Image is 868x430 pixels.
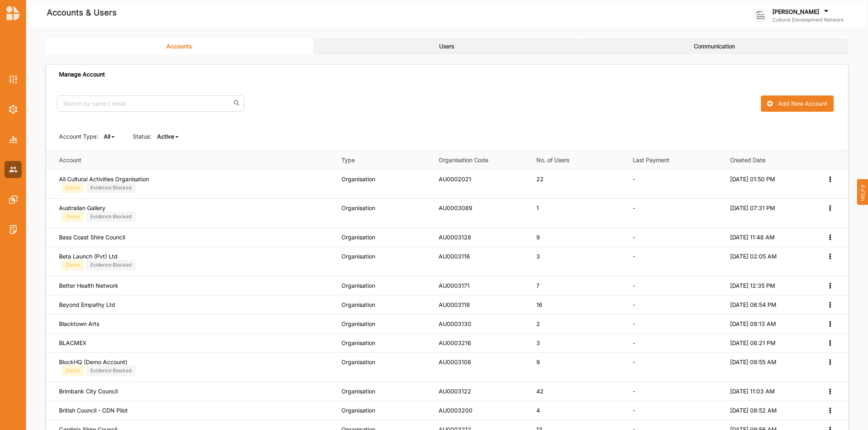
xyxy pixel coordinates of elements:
div: Australian Gallery [59,204,330,212]
strong: Last Payment [633,156,718,164]
div: - [633,282,718,289]
div: Beyond Empathy Ltd [59,301,330,308]
div: Organisation [341,388,428,395]
a: System Settings [4,101,22,118]
img: Activity Settings [9,75,17,84]
div: Organisation [341,407,428,414]
strong: Created Date [730,156,816,164]
div: [DATE] 09:55 AM [730,358,816,366]
div: Organisation [341,176,428,183]
div: AU0003130 [439,320,525,328]
div: 7 [536,282,621,289]
img: Accounts & Users [9,167,17,172]
div: Beta Launch (Pvt) Ltd [59,253,330,260]
div: Organisation [341,282,428,289]
div: - [633,388,718,395]
div: Organisation [341,253,428,260]
b: All [104,133,110,140]
div: Organisation [341,358,428,366]
div: 9 [536,358,621,366]
div: AU0003128 [439,234,525,241]
div: Bass Coast Shire Council [59,234,330,241]
div: Evidence Blocked [86,182,136,193]
label: Accounts & Users [47,6,117,20]
div: - [633,407,718,414]
div: Better Health Network [59,282,330,289]
div: [DATE] 11:03 AM [730,388,816,395]
div: [DATE] 07:31 PM [730,204,816,212]
img: logo [754,9,767,22]
strong: Account [59,156,81,163]
div: BlockHQ (Demo Account) [59,358,330,366]
label: Cultural Development Network [772,17,844,23]
img: System Reports [9,136,17,143]
div: Evidence Blocked [86,212,136,222]
div: 16 [536,301,621,308]
img: Features [9,195,17,204]
div: Organisation [341,301,428,308]
a: System Reports [4,131,22,148]
div: - [633,176,718,183]
div: British Council - CDN Pilot [59,407,330,414]
div: AU0003118 [439,301,525,308]
div: Account Type: [59,132,98,141]
a: System Logs [4,221,22,238]
div: - [633,234,718,241]
a: Activity Settings [4,71,22,88]
div: 4 [536,407,621,414]
strong: No. of Users [536,156,621,164]
div: - [633,204,718,212]
div: Demo [62,365,84,376]
div: - [633,301,718,308]
div: Demo [62,260,84,270]
div: AU0003116 [439,253,525,260]
div: AU0002021 [439,176,525,183]
a: Users [313,38,581,54]
div: Organisation [341,204,428,212]
div: Brimbank City Council [59,388,330,395]
div: AU0003122 [439,388,525,395]
div: 3 [536,339,621,347]
div: Demo [62,182,84,193]
a: Communication [581,38,848,54]
div: 22 [536,176,621,183]
strong: Organisation Code [439,156,525,164]
div: AU0003089 [439,204,525,212]
input: Search by name / email [57,96,244,112]
div: AU0003108 [439,358,525,366]
div: Add New Account [778,100,828,107]
div: - [633,253,718,260]
div: [DATE] 01:50 PM [730,176,816,183]
img: System Settings [9,105,17,114]
img: System Logs [9,225,17,234]
div: Organisation [341,320,428,328]
b: Active [157,133,174,140]
label: [PERSON_NAME] [772,8,819,15]
div: 9 [536,234,621,241]
div: Organisation [341,234,428,241]
div: [DATE] 09:13 AM [730,320,816,328]
div: Evidence Blocked [86,260,136,270]
div: BLACMEX [59,339,330,347]
div: AU0003216 [439,339,525,347]
div: AU0003171 [439,282,525,289]
div: Demo [62,212,84,222]
div: - [633,320,718,328]
div: [DATE] 06:21 PM [730,339,816,347]
div: Organisation [341,339,428,347]
div: 3 [536,253,621,260]
div: Blacktown Arts [59,320,330,328]
div: Manage Account [59,71,105,78]
div: [DATE] 08:52 AM [730,407,816,414]
a: Accounts [46,38,313,54]
div: 2 [536,320,621,328]
div: 42 [536,388,621,395]
strong: Type [341,156,428,164]
a: Accounts & Users [4,161,22,178]
img: logo [7,6,20,20]
div: [DATE] 11:48 AM [730,234,816,241]
div: [DATE] 02:05 AM [730,253,816,260]
div: Evidence Blocked [86,365,136,376]
div: [DATE] 06:54 PM [730,301,816,308]
div: AU0003200 [439,407,525,414]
